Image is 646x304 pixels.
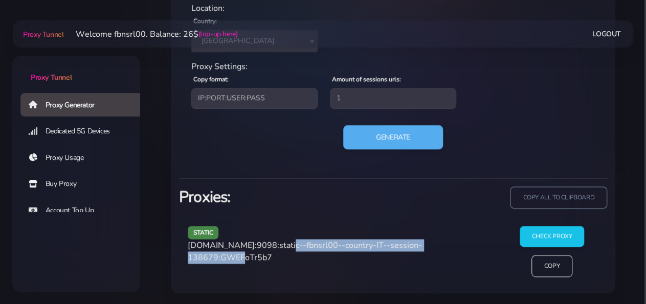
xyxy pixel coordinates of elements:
[520,226,585,247] input: Check Proxy
[596,254,633,291] iframe: Webchat Widget
[20,93,148,116] a: Proxy Generator
[179,186,387,207] h3: Proxies:
[20,120,148,143] a: Dedicated 5G Devices
[20,199,148,222] a: Account Top Up
[12,56,140,83] a: Proxy Tunnel
[31,73,72,82] span: Proxy Tunnel
[23,30,63,39] span: Proxy Tunnel
[21,26,63,42] a: Proxy Tunnel
[343,125,443,150] button: Generate
[188,240,422,263] span: [DOMAIN_NAME]:9098:static--fbnsrl00--country-IT--session-138679:GWEFoTr5b7
[531,255,572,277] input: Copy
[20,172,148,196] a: Buy Proxy
[193,75,229,84] label: Copy format:
[63,28,237,40] li: Welcome fbnsrl00. Balance: 26$
[20,146,148,170] a: Proxy Usage
[592,25,621,43] a: Logout
[332,75,401,84] label: Amount of sessions urls:
[185,60,601,73] div: Proxy Settings:
[193,16,217,26] label: Country:
[198,29,237,39] a: (top-up here)
[510,186,607,208] input: copy all to clipboard
[188,226,219,239] span: static
[185,2,601,14] div: Location:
